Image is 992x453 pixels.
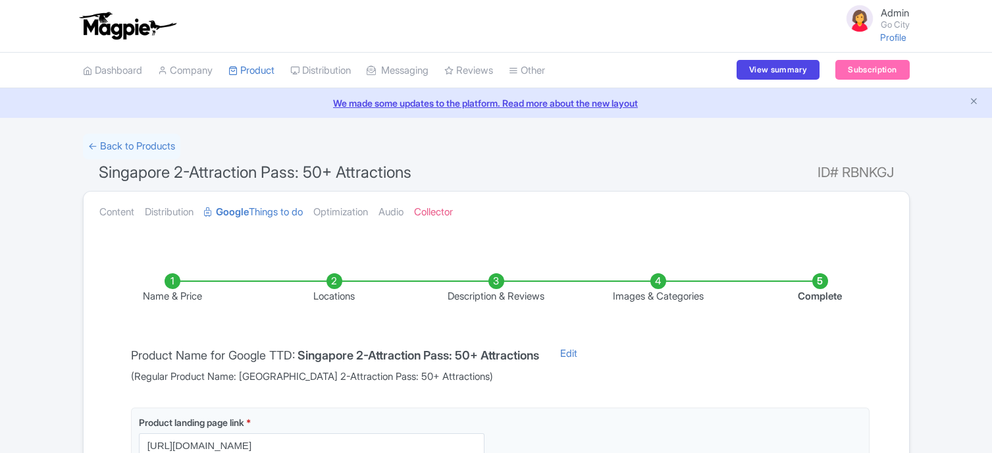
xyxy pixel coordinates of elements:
a: Content [99,192,134,233]
button: Close announcement [969,95,979,110]
a: Profile [880,32,906,43]
a: ← Back to Products [83,134,180,159]
span: Product Name for Google TTD: [131,348,295,362]
span: ID# RBNKGJ [818,159,894,186]
span: Singapore 2-Attraction Pass: 50+ Attractions [99,163,411,182]
li: Name & Price [91,273,253,304]
a: Edit [547,346,590,385]
li: Complete [739,273,901,304]
li: Images & Categories [577,273,739,304]
a: GoogleThings to do [204,192,303,233]
a: Distribution [290,53,351,89]
a: Optimization [313,192,368,233]
a: Company [158,53,213,89]
li: Description & Reviews [415,273,577,304]
a: View summary [737,60,820,80]
h4: Singapore 2-Attraction Pass: 50+ Attractions [298,349,539,362]
a: Subscription [835,60,909,80]
li: Locations [253,273,415,304]
a: Distribution [145,192,194,233]
span: (Regular Product Name: [GEOGRAPHIC_DATA] 2-Attraction Pass: 50+ Attractions) [131,369,539,385]
img: avatar_key_member-9c1dde93af8b07d7383eb8b5fb890c87.png [844,3,875,34]
strong: Google [216,205,249,220]
a: Admin Go City [836,3,910,34]
span: Admin [881,7,909,19]
a: Other [509,53,545,89]
a: Audio [379,192,404,233]
a: Dashboard [83,53,142,89]
img: logo-ab69f6fb50320c5b225c76a69d11143b.png [76,11,178,40]
a: Product [228,53,274,89]
a: Messaging [367,53,429,89]
span: Product landing page link [139,417,244,428]
a: Reviews [444,53,493,89]
a: We made some updates to the platform. Read more about the new layout [8,96,984,110]
a: Collector [414,192,453,233]
small: Go City [881,20,910,29]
